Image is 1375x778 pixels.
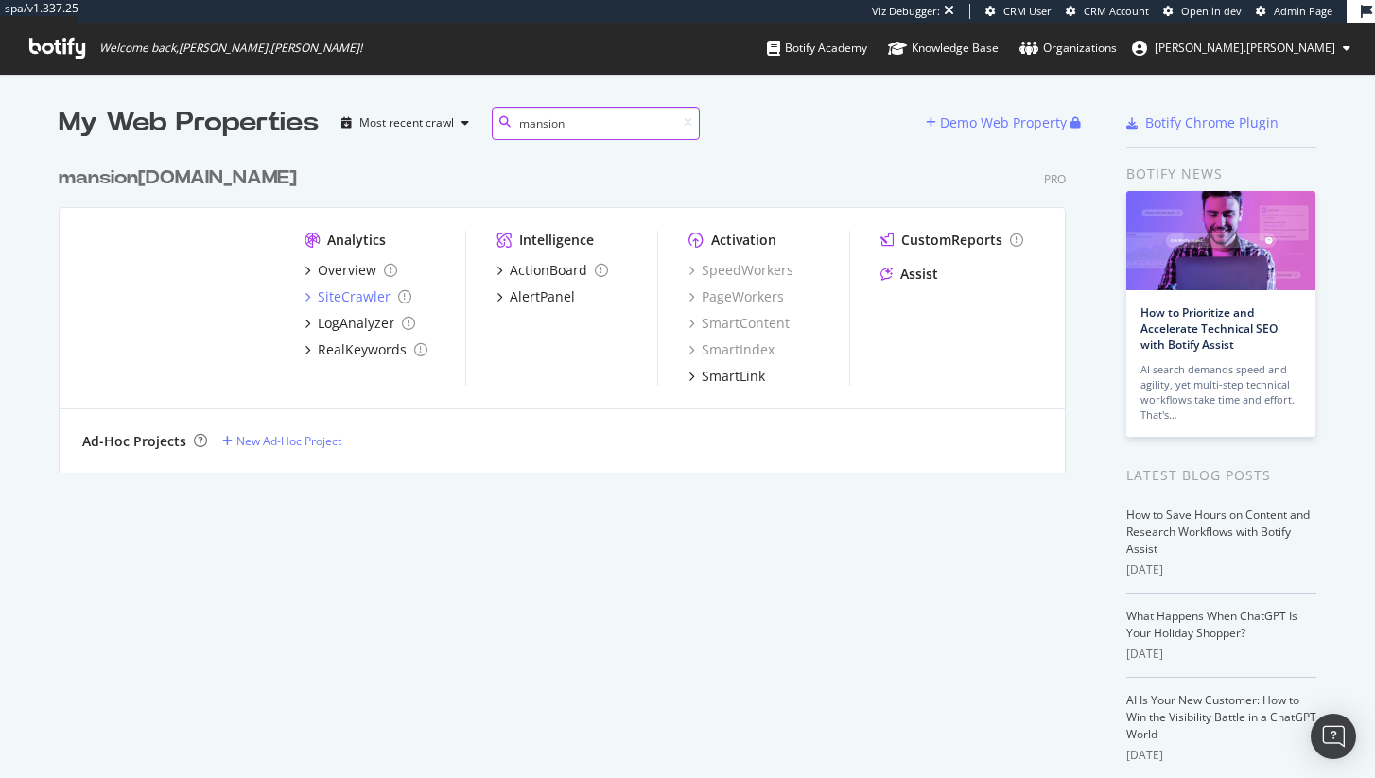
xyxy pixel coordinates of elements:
button: [PERSON_NAME].[PERSON_NAME] [1117,33,1366,63]
div: Organizations [1019,39,1117,58]
a: How to Prioritize and Accelerate Technical SEO with Botify Assist [1140,304,1278,353]
a: Botify Chrome Plugin [1126,113,1279,132]
div: RealKeywords [318,340,407,359]
div: Intelligence [519,231,594,250]
a: Overview [305,261,397,280]
div: SmartLink [702,367,765,386]
a: Open in dev [1163,4,1242,19]
a: Botify Academy [767,23,867,74]
span: Welcome back, [PERSON_NAME].[PERSON_NAME] ! [99,41,362,56]
a: Organizations [1019,23,1117,74]
span: CRM Account [1084,4,1149,18]
span: CRM User [1003,4,1052,18]
a: PageWorkers [688,287,784,306]
a: SpeedWorkers [688,261,793,280]
div: Viz Debugger: [872,4,940,19]
div: SiteCrawler [318,287,391,306]
div: Botify Chrome Plugin [1145,113,1279,132]
a: Admin Page [1256,4,1332,19]
a: SmartIndex [688,340,775,359]
span: Open in dev [1181,4,1242,18]
div: Open Intercom Messenger [1311,714,1356,759]
a: AlertPanel [496,287,575,306]
div: CustomReports [901,231,1002,250]
a: Assist [880,265,938,284]
a: New Ad-Hoc Project [222,433,341,449]
a: How to Save Hours on Content and Research Workflows with Botify Assist [1126,507,1310,557]
div: Botify news [1126,164,1316,184]
b: mansion [59,168,138,187]
a: Demo Web Property [926,114,1070,130]
div: [DOMAIN_NAME] [59,164,297,192]
div: [DATE] [1126,646,1316,663]
a: ActionBoard [496,261,608,280]
span: jessica.jordan [1155,40,1335,56]
div: AlertPanel [510,287,575,306]
div: [DATE] [1126,562,1316,579]
div: ActionBoard [510,261,587,280]
a: RealKeywords [305,340,427,359]
div: grid [59,142,1081,473]
div: [DATE] [1126,747,1316,764]
div: Activation [711,231,776,250]
a: mansion[DOMAIN_NAME] [59,164,305,192]
button: Most recent crawl [334,108,477,138]
div: Pro [1044,171,1066,187]
img: How to Prioritize and Accelerate Technical SEO with Botify Assist [1126,191,1315,290]
div: My Web Properties [59,104,319,142]
img: mansionglobalsecondary.com [82,231,274,386]
div: Knowledge Base [888,39,999,58]
a: Knowledge Base [888,23,999,74]
div: LogAnalyzer [318,314,394,333]
a: SmartContent [688,314,790,333]
div: Analytics [327,231,386,250]
a: LogAnalyzer [305,314,415,333]
div: Overview [318,261,376,280]
a: SmartLink [688,367,765,386]
div: Assist [900,265,938,284]
div: Ad-Hoc Projects [82,432,186,451]
a: SiteCrawler [305,287,411,306]
div: Demo Web Property [940,113,1067,132]
div: Latest Blog Posts [1126,465,1316,486]
a: CRM User [985,4,1052,19]
span: Admin Page [1274,4,1332,18]
div: New Ad-Hoc Project [236,433,341,449]
div: Most recent crawl [359,117,454,129]
input: Search [492,107,700,140]
div: Botify Academy [767,39,867,58]
a: What Happens When ChatGPT Is Your Holiday Shopper? [1126,608,1297,641]
a: CRM Account [1066,4,1149,19]
button: Demo Web Property [926,108,1070,138]
a: AI Is Your New Customer: How to Win the Visibility Battle in a ChatGPT World [1126,692,1316,742]
div: AI search demands speed and agility, yet multi-step technical workflows take time and effort. Tha... [1140,362,1301,423]
a: CustomReports [880,231,1023,250]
